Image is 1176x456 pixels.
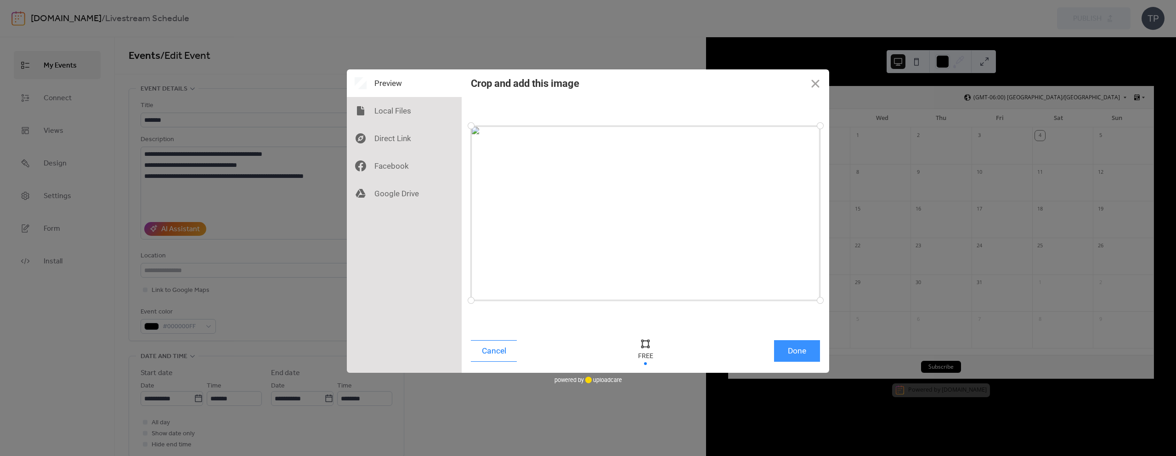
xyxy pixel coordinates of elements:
div: Google Drive [347,180,462,207]
button: Done [774,340,820,362]
div: Local Files [347,97,462,125]
div: Facebook [347,152,462,180]
div: Direct Link [347,125,462,152]
div: powered by [554,373,622,387]
div: Preview [347,69,462,97]
a: uploadcare [584,376,622,383]
button: Close [802,69,829,97]
div: Crop and add this image [471,78,579,89]
button: Cancel [471,340,517,362]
